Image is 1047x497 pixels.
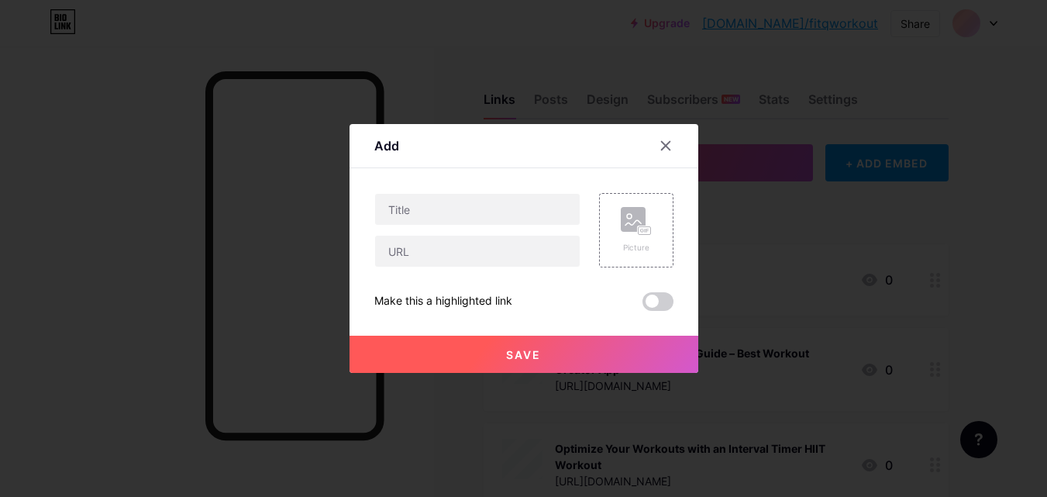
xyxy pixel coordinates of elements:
[350,336,698,373] button: Save
[374,292,512,311] div: Make this a highlighted link
[374,136,399,155] div: Add
[375,194,580,225] input: Title
[621,242,652,254] div: Picture
[375,236,580,267] input: URL
[506,348,541,361] span: Save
